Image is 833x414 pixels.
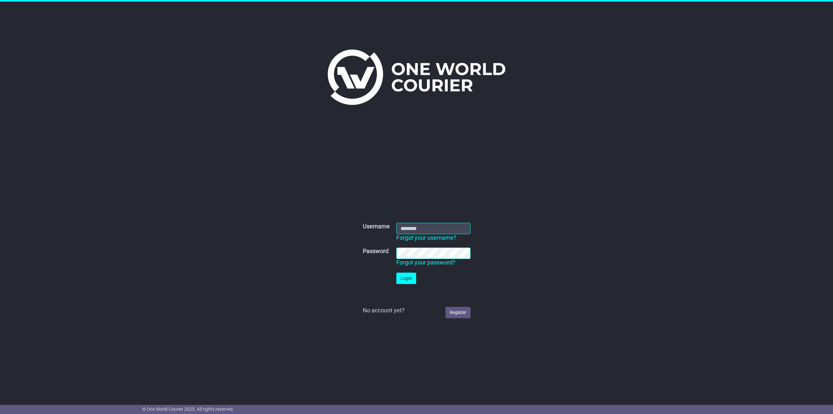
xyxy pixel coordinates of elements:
[396,234,457,241] a: Forgot your username?
[328,50,505,105] img: One World
[363,223,390,230] label: Username
[363,307,471,314] div: No account yet?
[363,248,389,255] label: Password
[142,407,234,412] span: © One World Courier 2025. All rights reserved.
[396,259,456,266] a: Forgot your password?
[445,307,471,318] a: Register
[396,273,416,284] button: Login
